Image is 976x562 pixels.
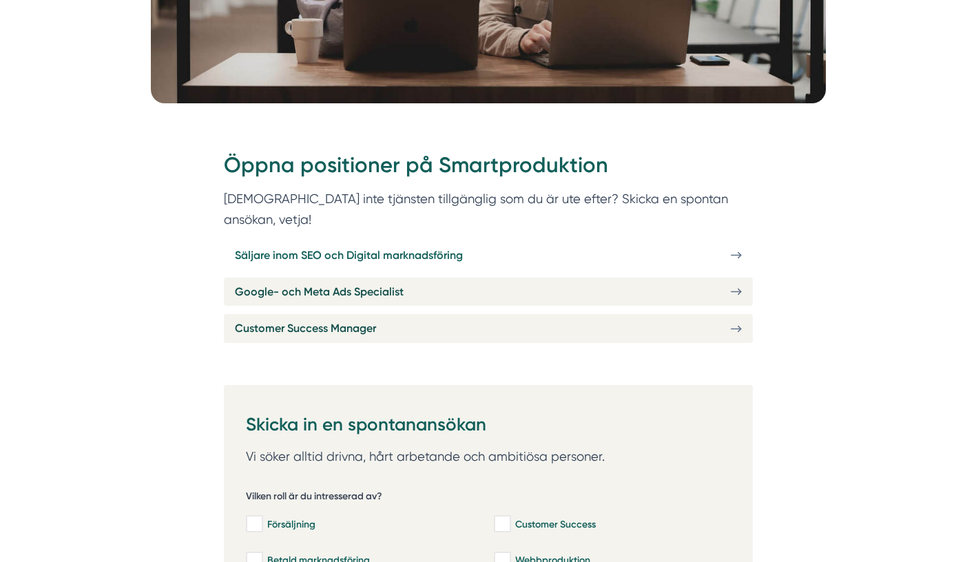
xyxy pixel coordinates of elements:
input: Customer Success [494,517,510,531]
h5: Vilken roll är du intresserad av? [246,490,382,507]
span: Säljare inom SEO och Digital marknadsföring [235,247,463,264]
p: [DEMOGRAPHIC_DATA] inte tjänsten tillgänglig som du är ute efter? Skicka en spontan ansökan, vetja! [224,189,753,229]
a: Säljare inom SEO och Digital marknadsföring [224,241,753,269]
input: Försäljning [246,517,262,531]
h2: Öppna positioner på Smartproduktion [224,150,753,189]
h3: Skicka in en spontanansökan [246,407,731,446]
a: Google- och Meta Ads Specialist [224,278,753,306]
span: Customer Success Manager [235,320,376,337]
p: Vi söker alltid drivna, hårt arbetande och ambitiösa personer. [246,446,731,467]
span: Google- och Meta Ads Specialist [235,283,404,300]
a: Customer Success Manager [224,314,753,342]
